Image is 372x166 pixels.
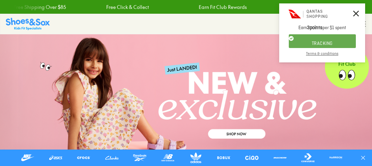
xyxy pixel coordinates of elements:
[299,1,358,13] a: Book a FREE Expert Fitting
[325,34,369,89] a: Jointhe FREE Fit Club
[6,18,50,30] a: Shoes & Sox
[307,25,322,31] strong: 3 points
[86,3,129,11] a: Free Click & Collect
[271,3,323,11] a: Free Shipping Over $85
[325,49,369,74] p: the FREE Fit Club
[289,34,356,48] button: TRACKING
[279,51,365,62] a: Terms & conditions
[279,25,365,34] p: Earn per $1 spent
[178,3,227,11] a: Earn Fit Club Rewards
[6,18,50,30] img: SNS_Logo_Responsive.svg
